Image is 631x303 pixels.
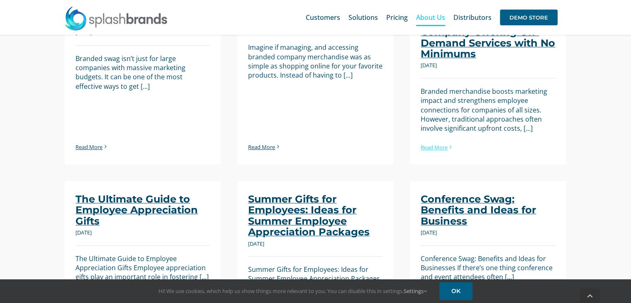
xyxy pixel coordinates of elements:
span: [DATE] [76,229,92,236]
span: [DATE] [421,229,437,236]
a: DEMO STORE [500,4,558,31]
a: Distributors [453,4,492,31]
p: Summer Gifts for Employees: Ideas for Summer Employee Appreciation Packages Showing your employee... [248,265,382,302]
a: Settings [404,287,427,295]
a: Conference Swag: Benefits and Ideas for Business [421,193,536,227]
span: Customers [306,14,340,21]
p: Branded swag isn’t just for large companies with massive marketing budgets. It can be one of the ... [76,54,210,91]
a: OK [439,282,473,300]
p: Branded merchandise boosts marketing impact and strengthens employee connections for companies of... [421,87,555,133]
a: Customers [306,4,340,31]
a: More on The Benefits of Custom Online Company Stores [248,143,275,151]
p: The Ultimate Guide to Employee Appreciation Gifts Employee appreciation gifts play an important r... [76,254,210,282]
a: Summer Gifts for Employees: Ideas for Summer Employee Appreciation Packages [248,193,370,238]
img: SplashBrands.com Logo [64,6,168,31]
span: Distributors [453,14,492,21]
span: [DATE] [421,61,437,69]
a: More on Unlock the Benefits of Partnering with a Branded Merchandise Company Offering On-Demand S... [421,144,448,151]
span: [DATE] [248,240,264,247]
span: About Us [416,14,445,21]
a: More on The Best Budget-Friendly Swag Ideas for Small Businesses [76,143,102,151]
a: Pricing [386,4,408,31]
span: Pricing [386,14,408,21]
p: Conference Swag: Benefits and Ideas for Businesses If there’s one thing conference and event atte... [421,254,555,282]
span: DEMO STORE [500,10,558,25]
a: The Ultimate Guide to Employee Appreciation Gifts [76,193,198,227]
span: Solutions [348,14,378,21]
p: Imagine if managing, and accessing branded company merchandise was as simple as shopping online f... [248,43,382,80]
nav: Main Menu Sticky [306,4,558,31]
span: Hi! We use cookies, which help us show things more relevant to you. You can disable this in setti... [158,287,427,295]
